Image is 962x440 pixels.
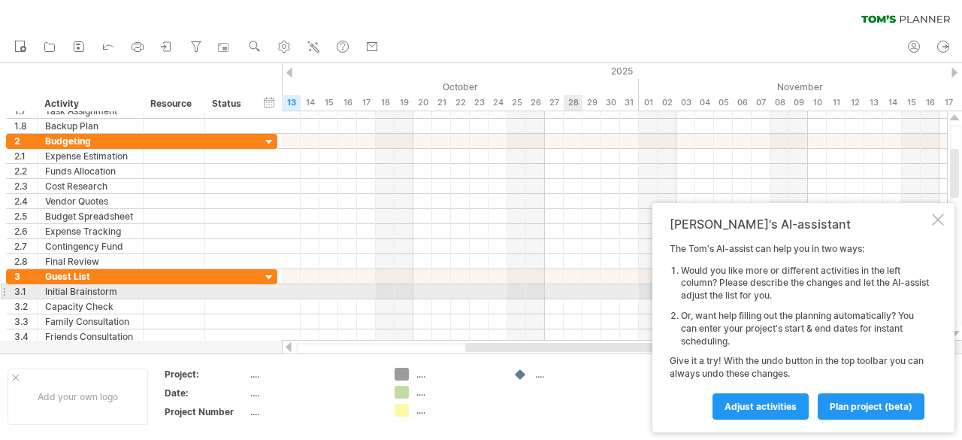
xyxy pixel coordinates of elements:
[45,209,135,223] div: Budget Spreadsheet
[45,299,135,314] div: Capacity Check
[695,95,714,111] div: Tuesday, 4 November 2025
[535,368,617,381] div: ....
[45,164,135,178] div: Funds Allocation
[808,95,827,111] div: Monday, 10 November 2025
[714,95,733,111] div: Wednesday, 5 November 2025
[582,95,601,111] div: Wednesday, 29 October 2025
[14,134,37,148] div: 2
[939,95,958,111] div: Monday, 17 November 2025
[416,368,498,381] div: ....
[470,95,489,111] div: Thursday, 23 October 2025
[416,404,498,417] div: ....
[45,194,135,208] div: Vendor Quotes
[883,95,902,111] div: Friday, 14 November 2025
[526,95,545,111] div: Sunday, 26 October 2025
[789,95,808,111] div: Sunday, 9 November 2025
[416,386,498,399] div: ....
[250,405,377,418] div: ....
[770,95,789,111] div: Saturday, 8 November 2025
[733,95,752,111] div: Thursday, 6 November 2025
[14,254,37,269] div: 2.8
[14,269,37,284] div: 3
[14,119,37,133] div: 1.8
[45,239,135,253] div: Contingency Fund
[846,95,864,111] div: Wednesday, 12 November 2025
[395,95,413,111] div: Sunday, 19 October 2025
[357,95,376,111] div: Friday, 17 October 2025
[165,405,247,418] div: Project Number
[620,95,639,111] div: Friday, 31 October 2025
[564,95,582,111] div: Tuesday, 28 October 2025
[507,95,526,111] div: Saturday, 25 October 2025
[921,95,939,111] div: Sunday, 16 November 2025
[45,149,135,163] div: Expense Estimation
[827,95,846,111] div: Tuesday, 11 November 2025
[681,265,929,302] li: Would you like more or different activities in the left column? Please describe the changes and l...
[319,95,338,111] div: Wednesday, 15 October 2025
[45,179,135,193] div: Cost Research
[212,96,245,111] div: Status
[282,95,301,111] div: Monday, 13 October 2025
[14,179,37,193] div: 2.3
[413,95,432,111] div: Monday, 20 October 2025
[14,284,37,299] div: 3.1
[601,95,620,111] div: Thursday, 30 October 2025
[45,269,135,284] div: Guest List
[8,369,148,425] div: Add your own logo
[14,209,37,223] div: 2.5
[725,401,797,412] span: Adjust activities
[250,387,377,399] div: ....
[45,119,135,133] div: Backup Plan
[830,401,912,412] span: plan project (beta)
[14,194,37,208] div: 2.4
[150,96,196,111] div: Resource
[864,95,883,111] div: Thursday, 13 November 2025
[489,95,507,111] div: Friday, 24 October 2025
[45,254,135,269] div: Final Review
[639,95,658,111] div: Saturday, 1 November 2025
[712,393,809,420] a: Adjust activities
[165,387,247,399] div: Date:
[14,164,37,178] div: 2.2
[545,95,564,111] div: Monday, 27 October 2025
[45,329,135,344] div: Friends Consultation
[14,239,37,253] div: 2.7
[432,95,451,111] div: Tuesday, 21 October 2025
[14,149,37,163] div: 2.1
[14,314,37,329] div: 3.3
[14,329,37,344] div: 3.4
[670,243,929,419] div: The Tom's AI-assist can help you in two ways: Give it a try! With the undo button in the top tool...
[451,95,470,111] div: Wednesday, 22 October 2025
[681,310,929,347] li: Or, want help filling out the planning automatically? You can enter your project's start & end da...
[676,95,695,111] div: Monday, 3 November 2025
[14,299,37,314] div: 3.2
[902,95,921,111] div: Saturday, 15 November 2025
[165,368,247,381] div: Project:
[14,224,37,238] div: 2.6
[56,79,639,95] div: October 2025
[44,96,135,111] div: Activity
[301,95,319,111] div: Tuesday, 14 October 2025
[45,134,135,148] div: Budgeting
[45,284,135,299] div: Initial Brainstorm
[818,393,924,420] a: plan project (beta)
[338,95,357,111] div: Thursday, 16 October 2025
[45,224,135,238] div: Expense Tracking
[250,368,377,381] div: ....
[45,314,135,329] div: Family Consultation
[658,95,676,111] div: Sunday, 2 November 2025
[376,95,395,111] div: Saturday, 18 October 2025
[752,95,770,111] div: Friday, 7 November 2025
[670,217,929,232] div: [PERSON_NAME]'s AI-assistant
